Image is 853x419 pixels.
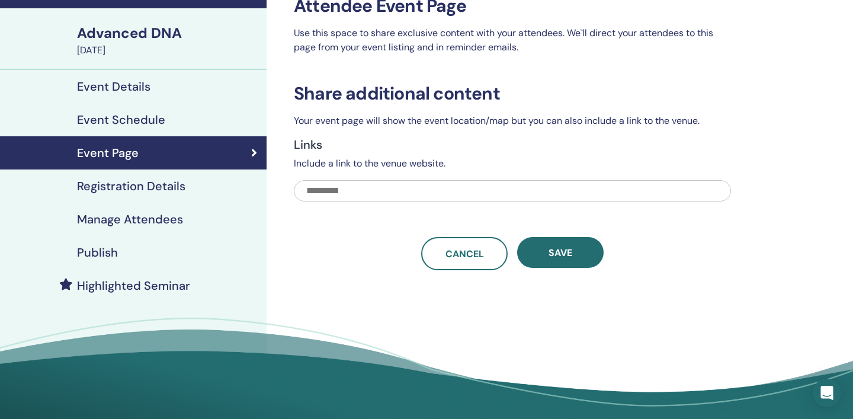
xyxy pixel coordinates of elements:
button: Save [517,237,604,268]
h4: Event Schedule [77,113,165,127]
h4: Event Page [77,146,139,160]
p: Your event page will show the event location/map but you can also include a link to the venue. [294,114,731,128]
p: Include a link to the venue website. [294,156,731,171]
p: Use this space to share exclusive content with your attendees. We`ll direct your attendees to thi... [294,26,731,55]
h3: Share additional content [294,83,731,104]
div: Advanced DNA [77,23,259,43]
h4: Registration Details [77,179,185,193]
h4: Manage Attendees [77,212,183,226]
div: [DATE] [77,43,259,57]
a: Advanced DNA[DATE] [70,23,267,57]
h4: Highlighted Seminar [77,279,190,293]
h4: Event Details [77,79,150,94]
span: Cancel [445,248,484,260]
div: Open Intercom Messenger [813,379,841,407]
a: Cancel [421,237,508,270]
h4: Links [294,137,731,152]
h4: Publish [77,245,118,260]
span: Save [549,247,572,259]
